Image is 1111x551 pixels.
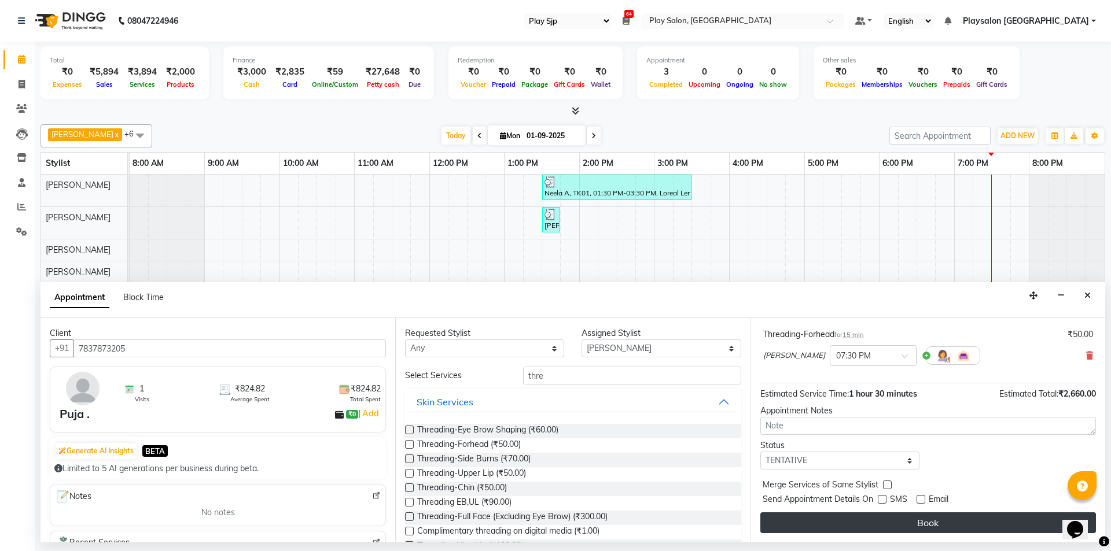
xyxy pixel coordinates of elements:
span: Packages [823,80,859,88]
div: Finance [233,56,425,65]
span: Estimated Total: [999,389,1058,399]
button: Skin Services [410,391,736,412]
div: 0 [723,65,756,79]
span: Merge Services of Same Stylist [763,479,878,493]
div: ₹3,894 [123,65,161,79]
span: Visits [135,395,149,404]
button: Generate AI Insights [56,443,137,459]
span: ₹824.82 [351,383,381,395]
div: ₹0 [859,65,906,79]
div: Puja . [60,405,90,423]
div: Requested Stylist [405,327,564,339]
span: Threading-Forhead (₹50.00) [417,438,521,453]
div: ₹3,000 [233,65,271,79]
span: Notes [55,489,91,504]
img: avatar [66,372,100,405]
span: Ongoing [723,80,756,88]
small: for [834,331,864,339]
input: Search by Name/Mobile/Email/Code [73,339,386,357]
span: Products [164,80,197,88]
a: 6:00 PM [880,155,916,172]
span: No show [756,80,790,88]
div: ₹59 [309,65,361,79]
div: ₹2,000 [161,65,200,79]
span: Total Spent [350,395,381,404]
b: 08047224946 [127,5,178,37]
iframe: chat widget [1062,505,1099,539]
span: Prepaid [489,80,518,88]
a: 10:00 AM [280,155,322,172]
img: Interior.png [957,349,970,363]
span: [PERSON_NAME] [763,350,825,361]
div: ₹5,894 [85,65,123,79]
span: Cash [241,80,263,88]
img: logo [30,5,109,37]
a: 9:00 AM [205,155,242,172]
span: Voucher [458,80,489,88]
div: Select Services [396,369,514,382]
span: [PERSON_NAME] [46,245,111,255]
span: [PERSON_NAME] [46,267,111,277]
a: 12:00 PM [430,155,471,172]
div: ₹27,648 [361,65,404,79]
div: ₹0 [588,65,613,79]
span: Vouchers [906,80,940,88]
span: Today [442,127,470,145]
a: 4:00 PM [730,155,766,172]
span: No notes [201,506,235,519]
span: [PERSON_NAME] [51,130,113,139]
span: Memberships [859,80,906,88]
span: Stylist [46,158,70,168]
span: ₹824.82 [235,383,265,395]
span: 15 min [843,331,864,339]
div: ₹0 [404,65,425,79]
a: 7:00 PM [955,155,991,172]
span: Estimated Service Time: [760,389,849,399]
div: Status [760,439,919,452]
div: ₹2,835 [271,65,309,79]
span: Upcoming [686,80,723,88]
span: Recent Services [55,536,130,550]
span: 64 [624,10,634,18]
span: ₹0 [346,410,358,419]
span: Card [279,80,300,88]
div: ₹0 [940,65,973,79]
span: 1 hour 30 minutes [849,389,917,399]
span: Send Appointment Details On [763,493,873,508]
div: Threading-Forhead [763,328,864,341]
span: ADD NEW [1000,131,1035,140]
a: 8:00 PM [1029,155,1066,172]
input: 2025-09-01 [523,127,581,145]
span: [PERSON_NAME] [46,180,111,190]
span: Gift Cards [551,80,588,88]
span: 1 [139,383,144,395]
span: Appointment [50,287,109,308]
div: ₹0 [489,65,518,79]
span: BETA [142,445,168,456]
a: 11:00 AM [355,155,396,172]
span: Due [406,80,424,88]
a: 8:00 AM [130,155,167,172]
span: Petty cash [364,80,402,88]
span: Prepaids [940,80,973,88]
div: Skin Services [417,395,473,409]
span: Threading-Side Burns (₹70.00) [417,453,531,467]
div: ₹0 [518,65,551,79]
div: Appointment Notes [760,405,1096,417]
a: 5:00 PM [805,155,841,172]
span: Wallet [588,80,613,88]
span: SMS [890,493,907,508]
div: [PERSON_NAME] I, TK02, 01:30 PM-01:45 PM, Threading-[GEOGRAPHIC_DATA] [543,209,559,231]
button: +91 [50,339,74,357]
input: Search Appointment [889,127,991,145]
span: +6 [124,129,142,138]
span: Playsalon [GEOGRAPHIC_DATA] [963,15,1089,27]
span: Average Spent [230,395,270,404]
div: 3 [646,65,686,79]
div: ₹0 [906,65,940,79]
a: 64 [623,16,630,26]
span: Threading-Chin (₹50.00) [417,482,507,496]
span: Email [929,493,948,508]
span: Complimentary threading on digital media (₹1.00) [417,525,599,539]
span: Completed [646,80,686,88]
